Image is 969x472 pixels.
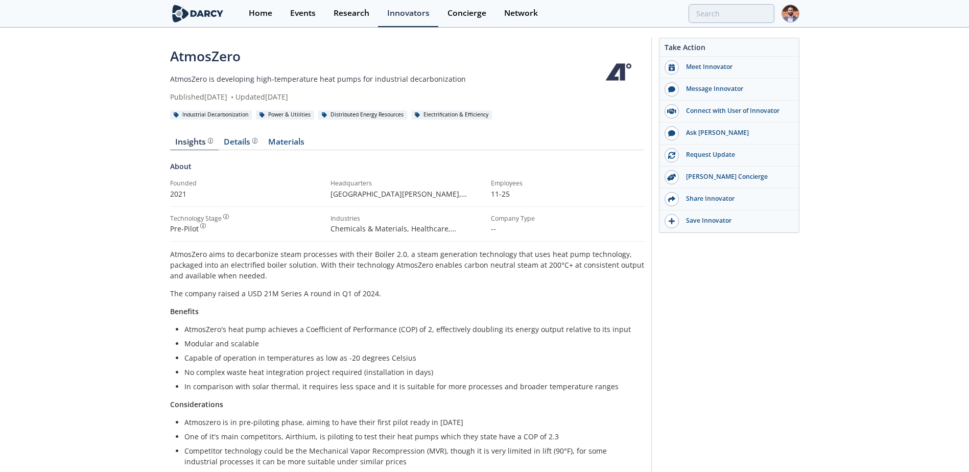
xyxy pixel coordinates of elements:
[679,62,793,72] div: Meet Innovator
[491,214,644,223] div: Company Type
[170,5,226,22] img: logo-wide.svg
[679,172,793,181] div: [PERSON_NAME] Concierge
[170,306,199,316] strong: Benefits
[679,216,793,225] div: Save Innovator
[229,92,235,102] span: •
[184,381,637,392] li: In comparison with solar thermal, it requires less space and it is suitable for more processes an...
[330,179,484,188] div: Headquarters
[659,42,799,57] div: Take Action
[170,399,223,409] strong: Considerations
[679,84,793,93] div: Message Innovator
[184,417,637,428] li: Atmoszero is in pre-piloting phase, aiming to have their first pilot ready in [DATE]
[223,214,229,220] img: information.svg
[256,110,315,120] div: Power & Utilities
[184,445,637,467] li: Competitor technology could be the Mechanical Vapor Recompression (MVR), though it is very limite...
[318,110,408,120] div: Distributed Energy Resources
[184,338,637,349] li: Modular and scalable
[208,138,214,144] img: information.svg
[252,138,258,144] img: information.svg
[170,138,219,150] a: Insights
[330,214,484,223] div: Industries
[224,138,257,146] div: Details
[200,223,206,229] img: information.svg
[170,74,593,84] p: AtmosZero is developing high-temperature heat pumps for industrial decarbonization
[679,150,793,159] div: Request Update
[170,214,222,223] div: Technology Stage
[170,179,323,188] div: Founded
[330,188,484,199] p: [GEOGRAPHIC_DATA][PERSON_NAME], [US_STATE] , [GEOGRAPHIC_DATA]
[263,138,310,150] a: Materials
[170,288,644,299] p: The company raised a USD 21M Series A round in Q1 of 2024.
[249,9,272,17] div: Home
[184,367,637,377] li: No complex waste heat integration project required (installation in days)
[689,4,774,23] input: Advanced Search
[330,224,473,255] span: Chemicals & Materials, Healthcare, Manufacturing, Metals & Mining, Paper & Forest Products, Power...
[926,431,959,462] iframe: chat widget
[504,9,538,17] div: Network
[170,161,644,179] div: About
[679,128,793,137] div: Ask [PERSON_NAME]
[491,188,644,199] p: 11-25
[491,179,644,188] div: Employees
[491,223,644,234] p: --
[184,324,637,335] li: AtmosZero's heat pump achieves a Coefficient of Performance (COP) of 2, effectively doubling its ...
[387,9,430,17] div: Innovators
[175,138,213,146] div: Insights
[679,106,793,115] div: Connect with User of Innovator
[170,188,323,199] p: 2021
[334,9,369,17] div: Research
[411,110,492,120] div: Electrification & Efficiency
[170,91,593,102] div: Published [DATE] Updated [DATE]
[184,352,637,363] li: Capable of operation in temperatures as low as -20 degrees Celsius
[290,9,316,17] div: Events
[170,110,252,120] div: Industrial Decarbonization
[170,249,644,281] p: AtmosZero aims to decarbonize steam processes with their Boiler 2.0, a steam generation technolog...
[447,9,486,17] div: Concierge
[782,5,799,22] img: Profile
[184,431,637,442] li: One of it's main competitors, Airthium, is piloting to test their heat pumps which they state hav...
[170,46,593,66] div: AtmosZero
[679,194,793,203] div: Share Innovator
[219,138,263,150] a: Details
[170,223,323,234] div: Pre-Pilot
[659,210,799,232] button: Save Innovator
